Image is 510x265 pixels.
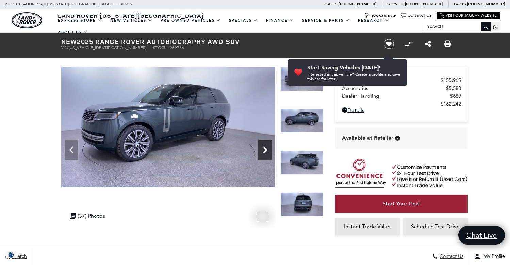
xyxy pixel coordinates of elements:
a: Details [342,107,461,113]
span: Accessories [342,85,446,91]
div: Vehicle is in stock and ready for immediate delivery. Due to demand, availability is subject to c... [395,136,400,141]
a: Dealer Handling $689 [342,93,461,99]
a: Specials [225,15,262,27]
span: [US_VEHICLE_IDENTIFICATION_NUMBER] [69,45,146,50]
span: $689 [450,93,461,99]
span: MSRP [342,77,441,83]
a: New Vehicles [106,15,157,27]
a: Land Rover [US_STATE][GEOGRAPHIC_DATA] [54,11,208,19]
div: Next [258,140,272,160]
span: Land Rover [US_STATE][GEOGRAPHIC_DATA] [58,11,204,19]
span: Start Your Deal [383,200,420,207]
img: New 2025 Belgravia Green Land Rover Autobiography image 4 [61,67,275,187]
a: Schedule Test Drive [403,218,468,235]
img: New 2025 Belgravia Green Land Rover Autobiography image 6 [280,151,323,175]
a: Instant Trade Value [335,218,400,235]
img: Land Rover [12,12,42,28]
img: Opt-Out Icon [3,251,19,258]
span: Schedule Test Drive [411,223,460,230]
a: Hours & Map [364,13,396,18]
a: Share this New 2025 Range Rover Autobiography AWD SUV [425,40,431,48]
a: Start Your Deal [335,195,468,213]
a: Accessories $5,588 [342,85,461,91]
div: (37) Photos [66,209,109,222]
a: [PHONE_NUMBER] [339,1,376,7]
span: My Profile [481,254,505,260]
span: Contact Us [438,254,463,260]
span: VIN: [61,45,69,50]
span: $5,588 [446,85,461,91]
button: Save vehicle [381,38,396,49]
span: $155,965 [441,77,461,83]
img: New 2025 Belgravia Green Land Rover Autobiography image 7 [280,192,323,217]
a: [STREET_ADDRESS] • [US_STATE][GEOGRAPHIC_DATA], CO 80905 [5,2,132,6]
span: $162,242 [441,101,461,107]
a: Service & Parts [298,15,354,27]
a: [PHONE_NUMBER] [405,1,443,7]
img: New 2025 Belgravia Green Land Rover Autobiography image 4 [280,67,323,91]
img: New 2025 Belgravia Green Land Rover Autobiography image 5 [280,109,323,133]
a: MSRP $155,965 [342,77,461,83]
a: Chat Live [458,226,505,245]
span: Dealer Handling [342,93,450,99]
button: Compare Vehicle [404,39,414,49]
span: Instant Trade Value [344,223,391,230]
input: Search [422,22,490,30]
span: Chat Live [463,231,500,240]
button: Open user profile menu [469,248,510,265]
a: About Us [54,27,92,38]
a: Finance [262,15,298,27]
a: $162,242 [342,101,461,107]
a: Contact Us [401,13,431,18]
span: Parts [454,2,466,6]
a: land-rover [12,12,42,28]
a: EXPRESS STORE [54,15,106,27]
span: Sales [325,2,338,6]
h1: 2025 Range Rover Autobiography AWD SUV [61,38,373,45]
span: Service [388,2,404,6]
span: Available at Retailer [342,134,393,142]
section: Click to Open Cookie Consent Modal [3,251,19,258]
a: Print this New 2025 Range Rover Autobiography AWD SUV [444,40,451,48]
a: Visit Our Jaguar Website [440,13,497,18]
a: Pre-Owned Vehicles [157,15,225,27]
nav: Main Navigation [54,15,422,38]
a: Research [354,15,393,27]
div: Previous [65,140,78,160]
span: Stock: [153,45,168,50]
span: L269766 [168,45,184,50]
strong: New [61,37,77,46]
a: [PHONE_NUMBER] [467,1,505,7]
